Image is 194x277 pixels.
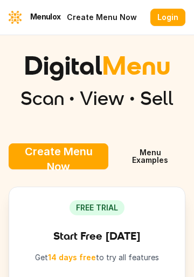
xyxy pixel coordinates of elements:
span: 14 days free [48,253,96,262]
h1: Digital [9,52,185,78]
h3: Start Free [DATE] [22,228,172,243]
a: Menu Examples [115,143,185,169]
div: FREE TRIAL [70,200,124,215]
h2: Scan • View • Sell [9,87,185,109]
span: Menu [102,48,170,82]
p: Get to try all features [22,252,172,263]
button: Create Menu Now [9,143,108,169]
a: Login [150,9,185,26]
a: Menulox [9,11,60,24]
img: logo [9,11,22,24]
a: Create Menu Now [60,9,144,26]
